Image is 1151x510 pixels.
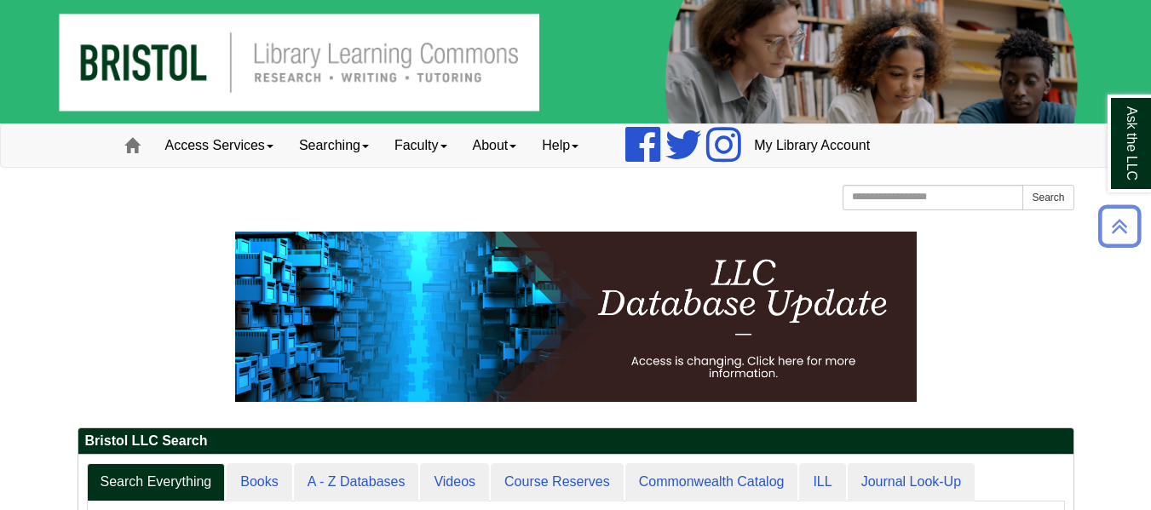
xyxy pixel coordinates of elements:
a: Journal Look-Up [848,463,975,501]
a: Searching [286,124,382,167]
a: Help [529,124,591,167]
a: Course Reserves [491,463,624,501]
a: Videos [420,463,489,501]
button: Search [1022,185,1073,210]
a: About [460,124,530,167]
a: Commonwealth Catalog [625,463,798,501]
img: HTML tutorial [235,232,917,402]
a: Back to Top [1092,215,1147,238]
h2: Bristol LLC Search [78,428,1073,455]
a: My Library Account [741,124,883,167]
a: Search Everything [87,463,226,501]
a: A - Z Databases [294,463,419,501]
a: Faculty [382,124,460,167]
a: Books [227,463,291,501]
a: ILL [799,463,845,501]
a: Access Services [153,124,286,167]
